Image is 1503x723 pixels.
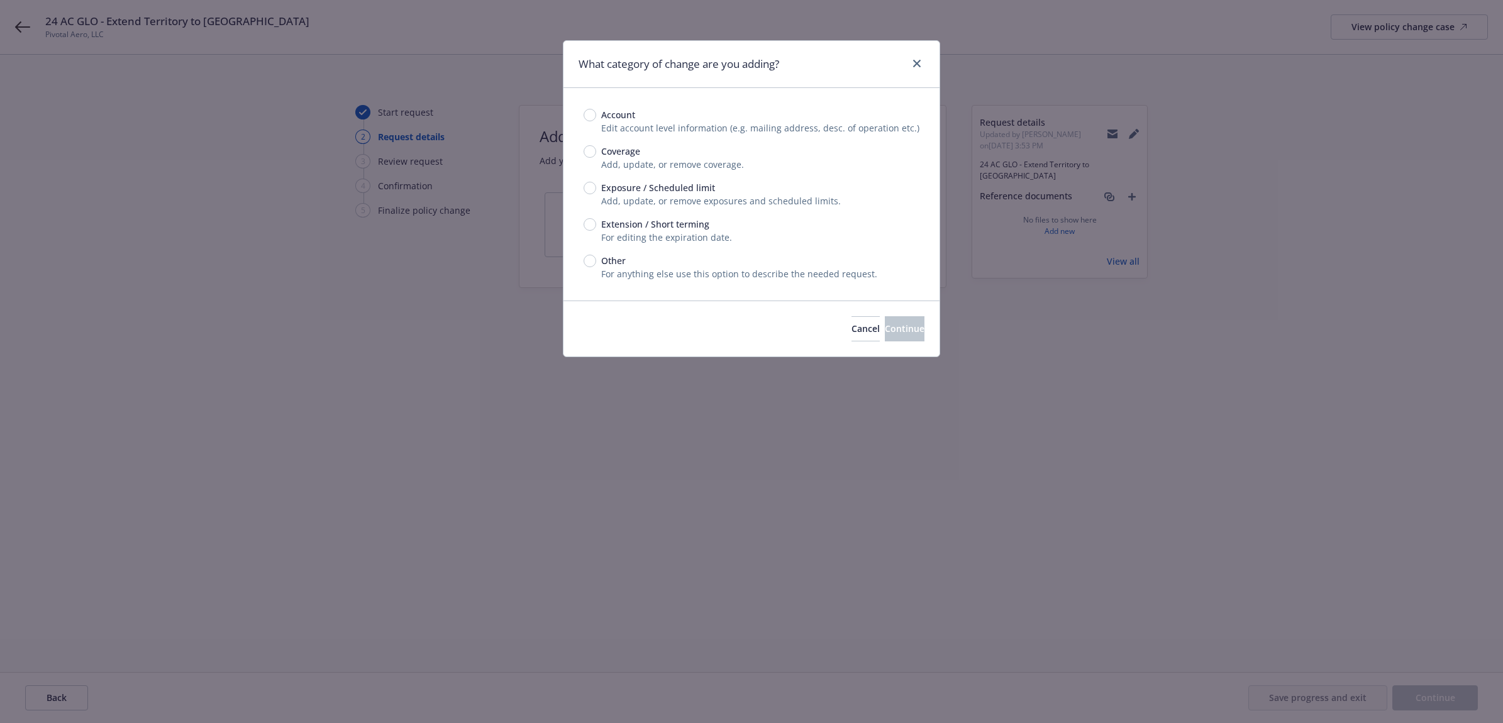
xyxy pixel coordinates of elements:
[601,195,841,207] span: Add, update, or remove exposures and scheduled limits.
[601,218,709,231] span: Extension / Short terming
[584,109,596,121] input: Account
[601,158,744,170] span: Add, update, or remove coverage.
[601,181,715,194] span: Exposure / Scheduled limit
[885,316,924,341] button: Continue
[584,218,596,231] input: Extension / Short terming
[579,56,779,72] h1: What category of change are you adding?
[601,268,877,280] span: For anything else use this option to describe the needed request.
[584,255,596,267] input: Other
[885,323,924,334] span: Continue
[601,254,626,267] span: Other
[584,182,596,194] input: Exposure / Scheduled limit
[601,145,640,158] span: Coverage
[851,316,880,341] button: Cancel
[851,323,880,334] span: Cancel
[601,231,732,243] span: For editing the expiration date.
[601,122,919,134] span: Edit account level information (e.g. mailing address, desc. of operation etc.)
[909,56,924,71] a: close
[584,145,596,158] input: Coverage
[601,108,635,121] span: Account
